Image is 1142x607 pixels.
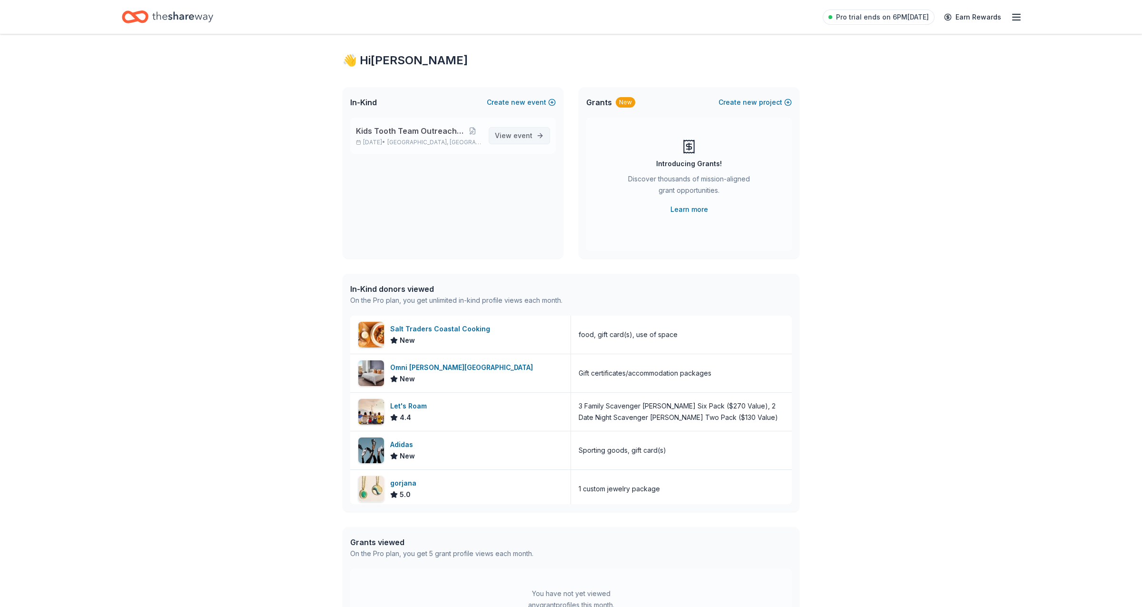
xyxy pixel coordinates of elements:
span: Pro trial ends on 6PM[DATE] [836,11,929,23]
button: Createnewproject [719,97,792,108]
span: New [400,335,415,346]
div: Discover thousands of mission-aligned grant opportunities. [624,173,754,200]
div: Grants viewed [350,537,533,548]
div: Adidas [390,439,417,450]
a: Pro trial ends on 6PM[DATE] [823,10,935,25]
img: Image for Adidas [358,438,384,463]
div: Sporting goods, gift card(s) [579,445,666,456]
div: Let's Roam [390,400,431,412]
span: [GEOGRAPHIC_DATA], [GEOGRAPHIC_DATA] [387,139,481,146]
span: new [743,97,757,108]
img: Image for Omni Barton Creek Resort & Spa [358,360,384,386]
button: Createnewevent [487,97,556,108]
div: Omni [PERSON_NAME][GEOGRAPHIC_DATA] [390,362,537,373]
img: Image for gorjana [358,476,384,502]
a: Home [122,6,213,28]
a: Earn Rewards [938,9,1007,26]
div: New [616,97,635,108]
p: [DATE] • [356,139,481,146]
div: Introducing Grants! [656,158,722,169]
span: In-Kind [350,97,377,108]
span: New [400,373,415,385]
img: Image for Let's Roam [358,399,384,425]
div: On the Pro plan, you get 5 grant profile views each month. [350,548,533,559]
div: 1 custom jewelry package [579,483,660,495]
span: 4.4 [400,412,411,423]
div: Salt Traders Coastal Cooking [390,323,494,335]
img: Image for Salt Traders Coastal Cooking [358,322,384,348]
span: Kids Tooth Team Outreach Gala [356,125,464,137]
span: Grants [586,97,612,108]
span: new [511,97,525,108]
div: On the Pro plan, you get unlimited in-kind profile views each month. [350,295,562,306]
a: View event [489,127,550,144]
div: food, gift card(s), use of space [579,329,678,340]
span: New [400,450,415,462]
span: View [495,130,532,141]
div: 3 Family Scavenger [PERSON_NAME] Six Pack ($270 Value), 2 Date Night Scavenger [PERSON_NAME] Two ... [579,400,784,423]
div: gorjana [390,478,420,489]
span: 5.0 [400,489,411,500]
a: Learn more [670,204,708,215]
div: 👋 Hi [PERSON_NAME] [343,53,799,68]
div: Gift certificates/accommodation packages [579,368,711,379]
span: event [513,131,532,139]
div: In-Kind donors viewed [350,283,562,295]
